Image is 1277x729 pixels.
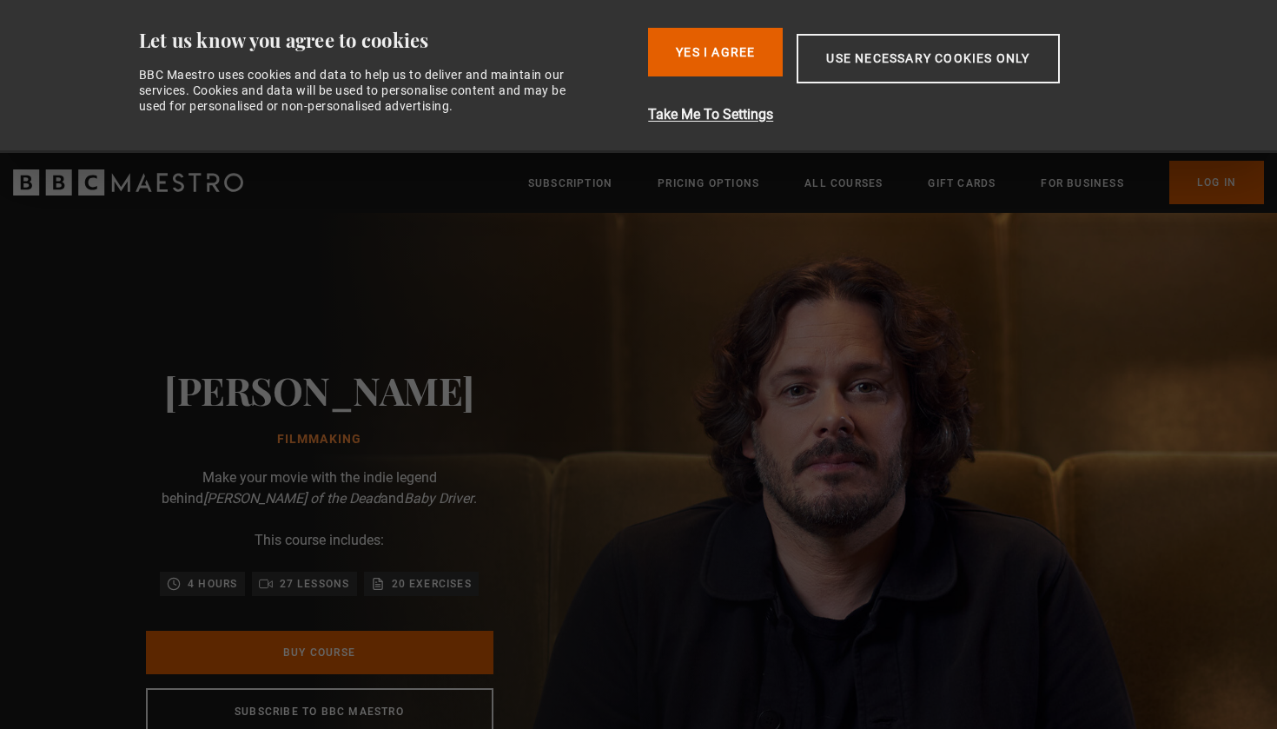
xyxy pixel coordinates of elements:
[648,28,783,76] button: Yes I Agree
[139,28,635,53] div: Let us know you agree to cookies
[1041,175,1123,192] a: For business
[1169,161,1264,204] a: Log In
[255,530,384,551] p: This course includes:
[13,169,243,196] svg: BBC Maestro
[146,467,493,509] p: Make your movie with the indie legend behind and .
[404,490,473,507] i: Baby Driver
[528,175,612,192] a: Subscription
[203,490,380,507] i: [PERSON_NAME] of the Dead
[648,104,1151,125] button: Take Me To Settings
[164,368,474,412] h2: [PERSON_NAME]
[658,175,759,192] a: Pricing Options
[188,575,237,593] p: 4 hours
[392,575,472,593] p: 20 exercises
[146,631,493,674] a: Buy Course
[528,161,1264,204] nav: Primary
[804,175,883,192] a: All Courses
[928,175,996,192] a: Gift Cards
[164,433,474,447] h1: Filmmaking
[280,575,350,593] p: 27 lessons
[797,34,1059,83] button: Use necessary cookies only
[139,67,586,115] div: BBC Maestro uses cookies and data to help us to deliver and maintain our services. Cookies and da...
